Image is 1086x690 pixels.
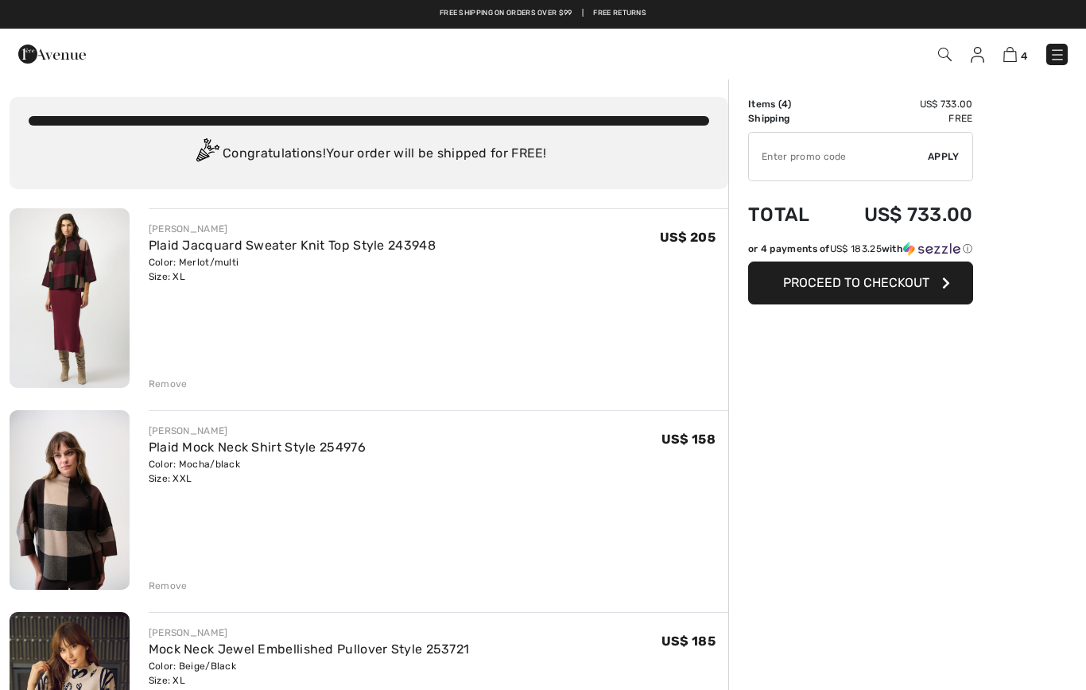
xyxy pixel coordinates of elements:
[938,48,952,61] img: Search
[661,432,716,447] span: US$ 158
[971,47,984,63] img: My Info
[149,626,470,640] div: [PERSON_NAME]
[149,238,436,253] a: Plaid Jacquard Sweater Knit Top Style 243948
[748,97,829,111] td: Items ( )
[149,377,188,391] div: Remove
[149,642,470,657] a: Mock Neck Jewel Embellished Pullover Style 253721
[660,230,716,245] span: US$ 205
[830,243,882,254] span: US$ 183.25
[928,149,960,164] span: Apply
[1003,47,1017,62] img: Shopping Bag
[191,138,223,170] img: Congratulation2.svg
[748,111,829,126] td: Shipping
[18,45,86,60] a: 1ère Avenue
[903,242,960,256] img: Sezzle
[149,659,470,688] div: Color: Beige/Black Size: XL
[149,440,366,455] a: Plaid Mock Neck Shirt Style 254976
[149,424,366,438] div: [PERSON_NAME]
[1003,45,1027,64] a: 4
[661,634,716,649] span: US$ 185
[18,38,86,70] img: 1ère Avenue
[29,138,709,170] div: Congratulations! Your order will be shipped for FREE!
[829,188,973,242] td: US$ 733.00
[748,242,973,262] div: or 4 payments ofUS$ 183.25withSezzle Click to learn more about Sezzle
[829,97,973,111] td: US$ 733.00
[1049,47,1065,63] img: Menu
[10,208,130,388] img: Plaid Jacquard Sweater Knit Top Style 243948
[149,579,188,593] div: Remove
[149,222,436,236] div: [PERSON_NAME]
[582,8,584,19] span: |
[748,262,973,304] button: Proceed to Checkout
[783,275,929,290] span: Proceed to Checkout
[149,255,436,284] div: Color: Merlot/multi Size: XL
[593,8,646,19] a: Free Returns
[10,410,130,590] img: Plaid Mock Neck Shirt Style 254976
[782,99,788,110] span: 4
[440,8,572,19] a: Free shipping on orders over $99
[1021,50,1027,62] span: 4
[829,111,973,126] td: Free
[149,457,366,486] div: Color: Mocha/black Size: XXL
[749,133,928,180] input: Promo code
[748,242,973,256] div: or 4 payments of with
[748,188,829,242] td: Total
